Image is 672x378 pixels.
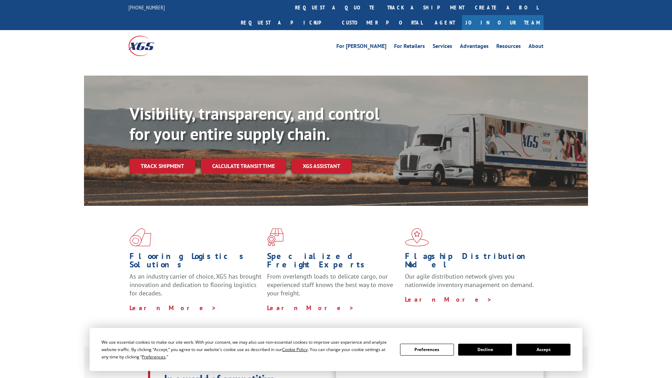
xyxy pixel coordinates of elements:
a: Learn More > [267,304,354,312]
a: Services [433,43,452,51]
div: We use essential cookies to make our site work. With your consent, we may also use non-essential ... [101,338,391,360]
button: Decline [458,344,512,356]
h1: Flagship Distribution Model [405,252,537,272]
h1: Specialized Freight Experts [267,252,399,272]
a: For [PERSON_NAME] [336,43,386,51]
a: For Retailers [394,43,425,51]
h1: Flooring Logistics Solutions [129,252,262,272]
b: Visibility, transparency, and control for your entire supply chain. [129,103,379,145]
img: xgs-icon-focused-on-flooring-red [267,228,283,246]
span: As an industry carrier of choice, XGS has brought innovation and dedication to flooring logistics... [129,272,261,297]
a: Request a pickup [236,15,337,30]
a: Join Our Team [462,15,544,30]
a: About [528,43,544,51]
a: Track shipment [129,159,195,173]
a: Learn More > [405,295,492,303]
img: xgs-icon-total-supply-chain-intelligence-red [129,228,151,246]
a: Resources [496,43,521,51]
a: Calculate transit time [201,159,286,174]
span: Preferences [142,354,166,360]
img: xgs-icon-flagship-distribution-model-red [405,228,429,246]
span: Cookie Policy [282,346,308,352]
a: [PHONE_NUMBER] [128,4,165,11]
p: From overlength loads to delicate cargo, our experienced staff knows the best way to move your fr... [267,272,399,303]
span: Our agile distribution network gives you nationwide inventory management on demand. [405,272,534,289]
a: Advantages [460,43,489,51]
a: XGS ASSISTANT [292,159,351,174]
a: Customer Portal [337,15,428,30]
a: Learn More > [129,304,217,312]
button: Preferences [400,344,454,356]
div: Cookie Consent Prompt [90,328,582,371]
a: Agent [428,15,462,30]
button: Accept [516,344,570,356]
